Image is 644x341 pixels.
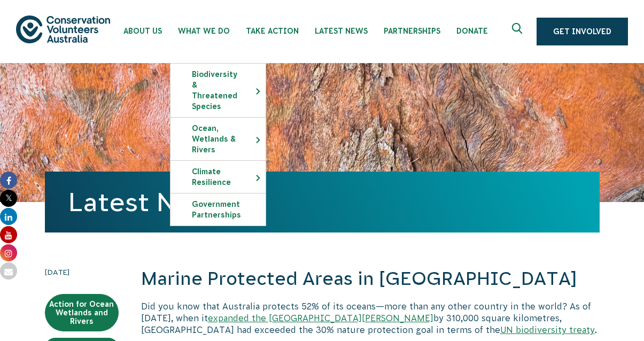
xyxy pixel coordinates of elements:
button: Expand search box Close search box [506,19,531,44]
img: logo.svg [16,15,110,43]
a: expanded the [GEOGRAPHIC_DATA][PERSON_NAME] [208,313,433,323]
a: UN biodiversity treaty [500,325,595,335]
li: Ocean, Wetlands & Rivers [170,117,266,160]
a: Action for Ocean Wetlands and Rivers [45,294,119,331]
li: Climate Resilience [170,160,266,193]
a: Government Partnerships [170,193,266,226]
span: Donate [456,27,488,35]
span: Partnerships [384,27,440,35]
a: Get Involved [537,18,628,45]
a: Climate Resilience [170,161,266,193]
a: Latest News [68,188,224,216]
span: Latest News [315,27,368,35]
a: Ocean, Wetlands & Rivers [170,118,266,160]
span: About Us [123,27,162,35]
span: Take Action [246,27,299,35]
h2: Marine Protected Areas in [GEOGRAPHIC_DATA] [141,266,600,292]
span: What We Do [178,27,230,35]
time: [DATE] [45,266,119,278]
p: Did you know that Australia protects 52% of its oceans—more than any other country in the world? ... [141,300,600,336]
a: Biodiversity & Threatened Species [170,64,266,117]
span: Expand search box [512,23,525,40]
li: Biodiversity & Threatened Species [170,63,266,117]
